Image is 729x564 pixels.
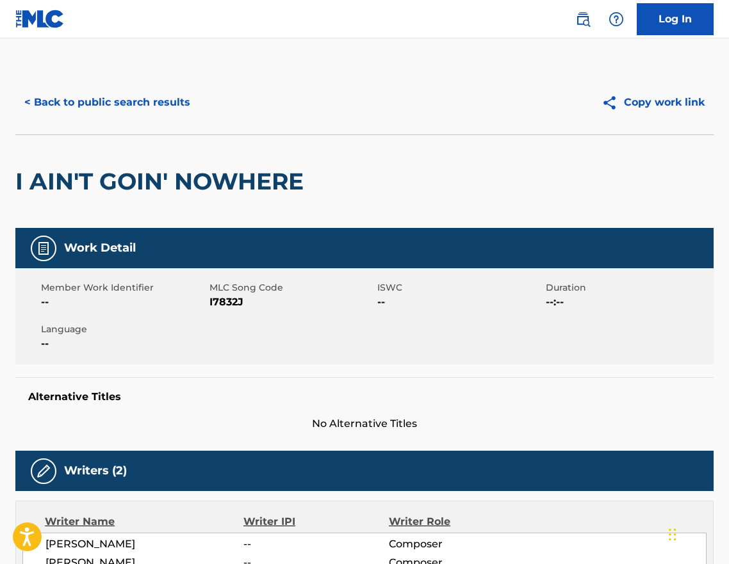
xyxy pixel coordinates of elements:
span: -- [243,536,389,552]
div: Help [603,6,629,32]
span: No Alternative Titles [15,416,714,431]
img: search [575,12,591,27]
div: Writer IPI [243,514,389,529]
a: Public Search [570,6,596,32]
div: Writer Role [389,514,521,529]
h2: I AIN'T GOIN' NOWHERE [15,167,310,196]
h5: Work Detail [64,241,136,255]
span: [PERSON_NAME] [45,536,243,552]
div: Drag [669,515,676,554]
img: Work Detail [36,241,51,256]
iframe: Chat Widget [665,503,729,564]
span: Composer [389,536,521,552]
img: Copy work link [602,95,624,111]
span: Language [41,323,206,336]
span: MLC Song Code [209,281,375,294]
button: Copy work link [593,86,714,118]
a: Log In [637,3,714,35]
span: Member Work Identifier [41,281,206,294]
img: Writers [36,463,51,479]
h5: Writers (2) [64,463,127,478]
span: I7832J [209,294,375,310]
img: help [609,12,624,27]
button: < Back to public search results [15,86,199,118]
span: -- [41,336,206,351]
span: ISWC [377,281,543,294]
div: Writer Name [45,514,243,529]
h5: Alternative Titles [28,391,701,403]
span: -- [377,294,543,310]
span: --:-- [546,294,711,310]
span: -- [41,294,206,310]
img: MLC Logo [15,10,65,28]
span: Duration [546,281,711,294]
